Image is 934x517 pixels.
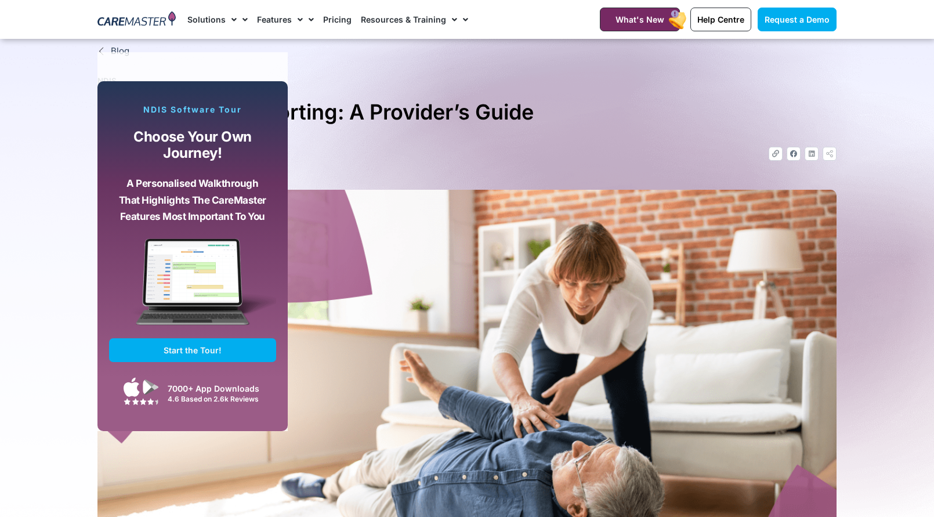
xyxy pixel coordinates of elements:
[124,398,158,405] img: Google Play Store App Review Stars
[124,377,140,397] img: Apple App Store Icon
[97,11,176,28] img: CareMaster Logo
[600,8,680,31] a: What's New
[118,175,267,225] p: A personalised walkthrough that highlights the CareMaster features most important to you
[690,8,751,31] a: Help Centre
[765,15,830,24] span: Request a Demo
[118,129,267,162] p: Choose your own journey!
[164,345,222,355] span: Start the Tour!
[168,382,270,395] div: 7000+ App Downloads
[109,238,276,338] img: CareMaster Software Mockup on Screen
[97,45,837,58] a: Blog
[616,15,664,24] span: What's New
[168,395,270,403] div: 4.6 Based on 2.6k Reviews
[697,15,744,24] span: Help Centre
[97,95,837,129] h1: NDIS Incident Reporting: A Provider’s Guide
[758,8,837,31] a: Request a Demo
[109,338,276,362] a: Start the Tour!
[108,45,129,58] span: Blog
[109,104,276,115] p: NDIS Software Tour
[143,378,159,396] img: Google Play App Icon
